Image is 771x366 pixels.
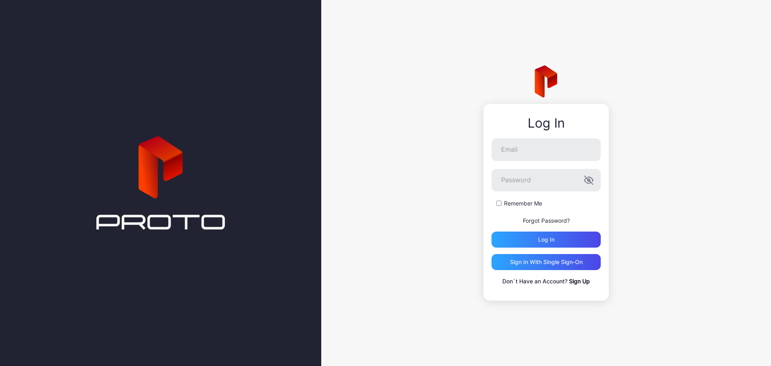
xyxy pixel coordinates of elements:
a: Sign Up [569,278,590,285]
p: Don`t Have an Account? [492,277,601,286]
button: Password [584,175,594,185]
div: Log In [492,116,601,130]
div: Log in [538,236,555,243]
button: Sign in With Single Sign-On [492,254,601,270]
input: Email [492,138,601,161]
div: Sign in With Single Sign-On [510,259,583,265]
input: Password [492,169,601,191]
label: Remember Me [504,199,542,207]
button: Log in [492,232,601,248]
a: Forgot Password? [523,217,570,224]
